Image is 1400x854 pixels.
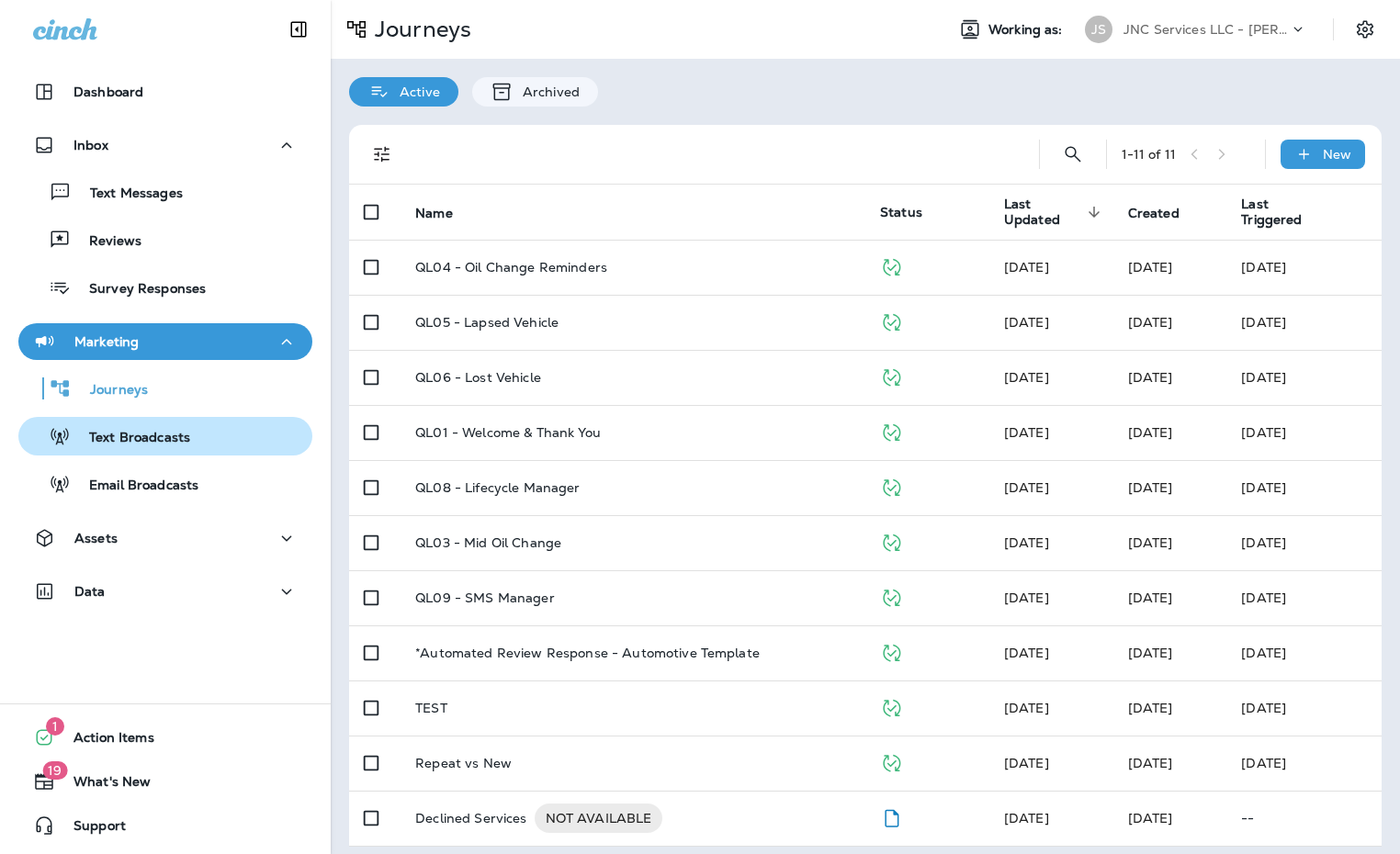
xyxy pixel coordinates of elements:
[1128,369,1173,386] span: Frank Carreno
[55,818,126,840] span: Support
[1004,645,1049,661] span: Jason Munk
[415,803,526,833] p: Declined Services
[18,573,312,610] button: Data
[71,281,206,298] p: Survey Responses
[1128,314,1173,331] span: Frank Carreno
[1004,369,1049,386] span: Frank Carreno
[1004,424,1049,441] span: Developer Integrations
[1226,240,1382,295] td: [DATE]
[1349,13,1382,46] button: Settings
[73,138,108,152] p: Inbox
[1241,197,1326,228] span: Last Triggered
[880,808,903,825] span: Draft
[415,590,555,605] p: QL09 - SMS Manager
[18,807,312,844] button: Support
[72,185,183,203] p: Text Messages
[73,84,143,99] p: Dashboard
[1004,755,1049,771] span: Jason Munk
[1128,479,1173,496] span: Frank Carreno
[1128,205,1203,221] span: Created
[74,334,139,349] p: Marketing
[367,16,471,43] p: Journeys
[18,417,312,455] button: Text Broadcasts
[1123,22,1289,37] p: JNC Services LLC - [PERSON_NAME] Auto Centers
[1004,810,1049,826] span: Frank Carreno
[1241,197,1302,228] span: Last Triggered
[1004,534,1049,551] span: Frank Carreno
[1226,570,1382,625] td: [DATE]
[1128,755,1173,771] span: Jason Munk
[1128,810,1173,826] span: Frank Carreno
[1004,259,1049,275] span: Jason Munk
[1226,460,1382,515] td: [DATE]
[1226,295,1382,350] td: [DATE]
[1226,405,1382,460] td: [DATE]
[535,809,663,827] span: NOT AVAILABLE
[415,205,477,221] span: Name
[1128,700,1173,716] span: Frank Carreno
[880,698,903,714] span: Published
[1128,206,1180,221] span: Created
[42,761,67,780] span: 19
[1323,147,1351,162] p: New
[880,533,903,549] span: Published
[390,84,440,99] p: Active
[880,643,903,659] span: Published
[1128,645,1173,661] span: Jason Munk
[415,756,512,770] p: Repeat vs New
[18,323,312,360] button: Marketing
[988,22,1067,38] span: Working as:
[1122,147,1176,162] div: 1 - 11 of 11
[415,370,541,385] p: QL06 - Lost Vehicle
[1128,424,1173,441] span: Jason Munk
[1226,515,1382,570] td: [DATE]
[415,646,760,660] p: *Automated Review Response - Automotive Template
[415,260,607,275] p: QL04 - Oil Change Reminders
[415,315,559,330] p: QL05 - Lapsed Vehicle
[415,480,580,495] p: QL08 - Lifecycle Manager
[364,136,401,173] button: Filters
[46,717,64,736] span: 1
[880,753,903,770] span: Published
[880,312,903,329] span: Published
[880,478,903,494] span: Published
[273,11,324,48] button: Collapse Sidebar
[18,220,312,259] button: Reviews
[415,701,447,715] p: TEST
[55,730,154,752] span: Action Items
[1004,197,1106,228] span: Last Updated
[55,774,151,796] span: What's New
[880,204,922,220] span: Status
[18,719,312,756] button: 1Action Items
[1128,590,1173,606] span: Frank Carreno
[1004,197,1082,228] span: Last Updated
[880,367,903,384] span: Published
[415,206,453,221] span: Name
[74,531,118,545] p: Assets
[18,465,312,503] button: Email Broadcasts
[18,268,312,307] button: Survey Responses
[415,535,561,550] p: QL03 - Mid Oil Change
[71,233,141,251] p: Reviews
[18,520,312,556] button: Assets
[514,84,580,99] p: Archived
[1241,811,1367,826] p: --
[18,763,312,800] button: 19What's New
[72,382,148,399] p: Journeys
[880,422,903,439] span: Published
[71,478,198,495] p: Email Broadcasts
[1128,259,1173,275] span: Frank Carreno
[1004,314,1049,331] span: Frank Carreno
[1226,736,1382,791] td: [DATE]
[880,588,903,604] span: Published
[1004,479,1049,496] span: Developer Integrations
[1128,534,1173,551] span: Frank Carreno
[415,425,601,440] p: QL01 - Welcome & Thank You
[18,369,312,408] button: Journeys
[1226,625,1382,680] td: [DATE]
[74,584,106,599] p: Data
[1004,590,1049,606] span: Frank Carreno
[1226,350,1382,405] td: [DATE]
[1055,136,1091,173] button: Search Journeys
[1085,16,1112,43] div: JS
